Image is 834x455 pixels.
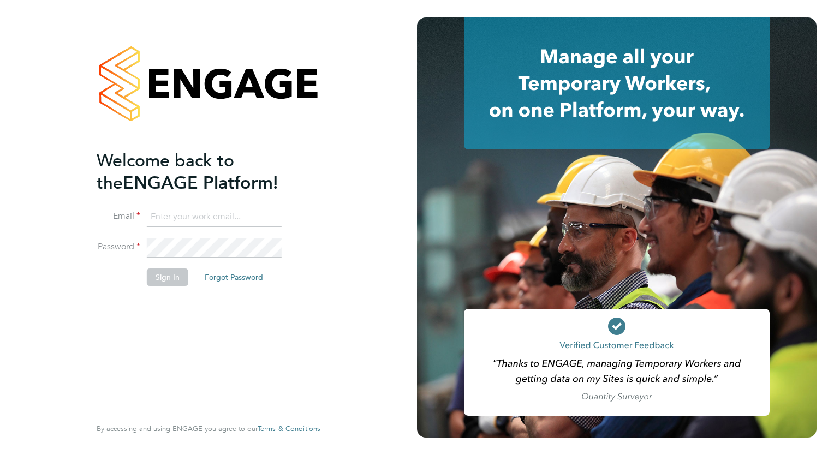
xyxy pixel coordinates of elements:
span: Welcome back to the [97,150,234,194]
h2: ENGAGE Platform! [97,149,309,194]
label: Email [97,211,140,222]
label: Password [97,241,140,253]
input: Enter your work email... [147,207,282,227]
button: Forgot Password [196,268,272,286]
a: Terms & Conditions [258,424,320,433]
span: By accessing and using ENGAGE you agree to our [97,424,320,433]
button: Sign In [147,268,188,286]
